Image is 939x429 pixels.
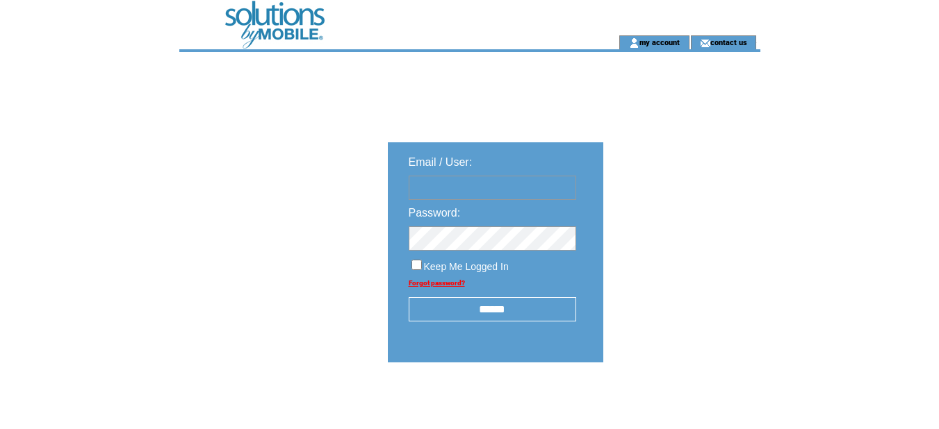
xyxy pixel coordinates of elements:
[700,37,710,49] img: contact_us_icon.gif
[710,37,747,47] a: contact us
[409,156,473,168] span: Email / User:
[644,397,713,414] img: transparent.png
[629,37,639,49] img: account_icon.gif
[424,261,509,272] span: Keep Me Logged In
[639,37,680,47] a: my account
[409,279,465,287] a: Forgot password?
[409,207,461,219] span: Password:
